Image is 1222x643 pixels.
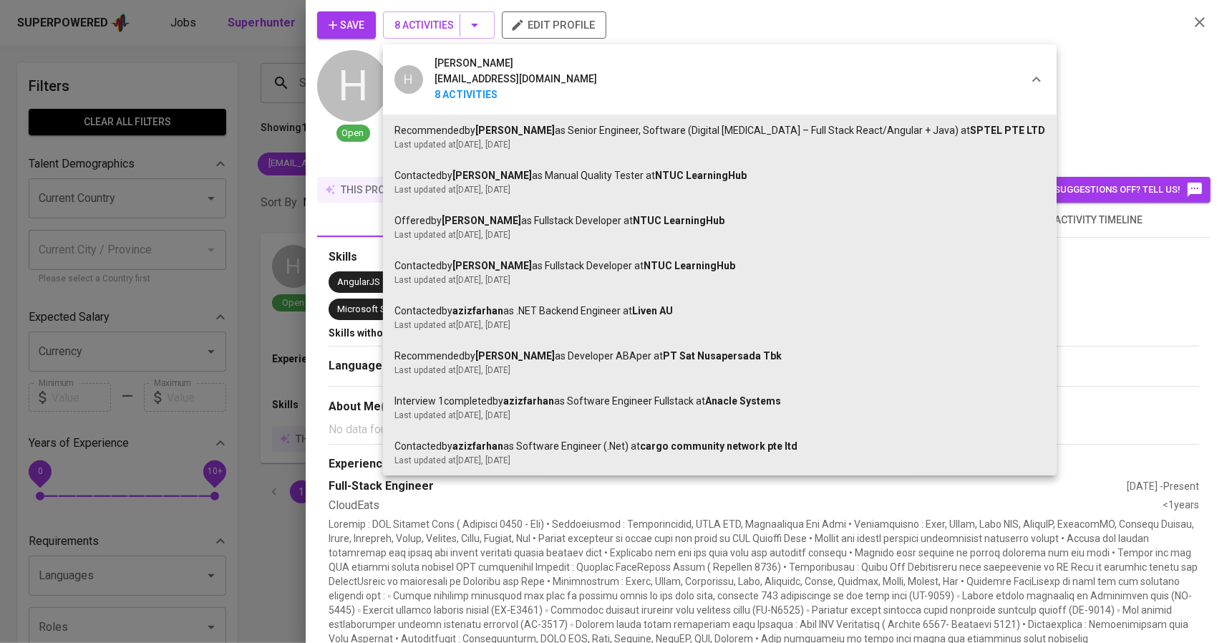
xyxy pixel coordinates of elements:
[394,409,1045,422] div: Last updated at [DATE] , [DATE]
[633,215,724,226] span: NTUC LearningHub
[394,304,1045,319] div: Contacted by as .NET Backend Engineer at
[394,258,1045,274] div: Contacted by as Fullstack Developer at
[394,394,1045,409] div: Interview 1 by as Software Engineer Fullstack at
[435,87,597,103] b: 8 Activities
[640,440,797,452] span: cargo community network pte ltd
[452,260,532,271] b: [PERSON_NAME]
[663,350,782,362] span: PT Sat Nusapersada Tbk
[383,44,1057,115] div: H[PERSON_NAME][EMAIL_ADDRESS][DOMAIN_NAME]8 Activities
[705,395,781,407] span: Anacle Systems
[394,183,1045,196] div: Last updated at [DATE] , [DATE]
[394,454,1045,467] div: Last updated at [DATE] , [DATE]
[475,350,555,362] b: [PERSON_NAME]
[442,215,521,226] b: [PERSON_NAME]
[435,72,597,87] div: [EMAIL_ADDRESS][DOMAIN_NAME]
[394,138,1045,151] div: Last updated at [DATE] , [DATE]
[444,395,493,407] span: Completed
[655,170,747,181] span: NTUC LearningHub
[394,213,1045,228] div: Offered by as Fullstack Developer at
[452,305,503,316] b: azizfarhan
[632,305,673,316] span: Liven AU
[503,395,554,407] b: azizfarhan
[394,439,1045,454] div: Contacted by as Software Engineer (.Net) at
[435,56,513,72] span: [PERSON_NAME]
[452,170,532,181] b: [PERSON_NAME]
[452,440,503,452] b: azizfarhan
[394,319,1045,332] div: Last updated at [DATE] , [DATE]
[644,260,735,271] span: NTUC LearningHub
[394,123,1045,138] div: Recommended by as Senior Engineer, Software (Digital [MEDICAL_DATA] – Full Stack React/Angular + ...
[394,364,1045,377] div: Last updated at [DATE] , [DATE]
[394,168,1045,183] div: Contacted by as Manual Quality Tester at
[475,125,555,136] b: [PERSON_NAME]
[970,125,1045,136] span: SPTEL PTE LTD
[394,349,1045,364] div: Recommended by as Developer ABAper at
[394,228,1045,241] div: Last updated at [DATE] , [DATE]
[394,65,423,94] div: H
[394,274,1045,286] div: Last updated at [DATE] , [DATE]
